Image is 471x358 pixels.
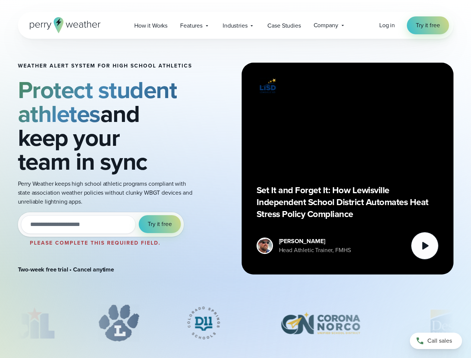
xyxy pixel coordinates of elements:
[258,239,272,253] img: cody-henschke-headshot
[18,265,114,274] strong: Two-week free trial • Cancel anytime
[175,304,232,342] div: 3 of 12
[18,304,453,345] div: slideshow
[261,18,307,33] a: Case Studies
[314,21,338,30] span: Company
[223,21,247,30] span: Industries
[30,239,161,247] label: Please complete this required field.
[257,78,279,94] img: Lewisville ISD logo
[410,333,462,349] a: Call sales
[148,220,172,229] span: Try it free
[180,21,202,30] span: Features
[139,215,180,233] button: Try it free
[267,21,301,30] span: Case Studies
[98,304,139,342] div: 2 of 12
[427,336,452,345] span: Call sales
[416,21,440,30] span: Try it free
[3,304,62,342] img: UIL.svg
[175,304,232,342] img: Colorado-Springs-School-District.svg
[279,237,351,246] div: [PERSON_NAME]
[3,304,62,342] div: 1 of 12
[379,21,395,30] a: Log in
[134,21,167,30] span: How it Works
[18,72,177,131] strong: Protect student athletes
[128,18,174,33] a: How it Works
[379,21,395,29] span: Log in
[257,184,439,220] p: Set It and Forget It: How Lewisville Independent School District Automates Heat Stress Policy Com...
[267,304,373,342] div: 4 of 12
[407,16,449,34] a: Try it free
[18,63,192,69] h1: Weather Alert System for High School Athletics
[18,78,192,173] h2: and keep your team in sync
[279,246,351,255] div: Head Athletic Trainer, FMHS
[18,179,192,206] p: Perry Weather keeps high school athletic programs compliant with state association weather polici...
[267,304,373,342] img: Corona-Norco-Unified-School-District.svg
